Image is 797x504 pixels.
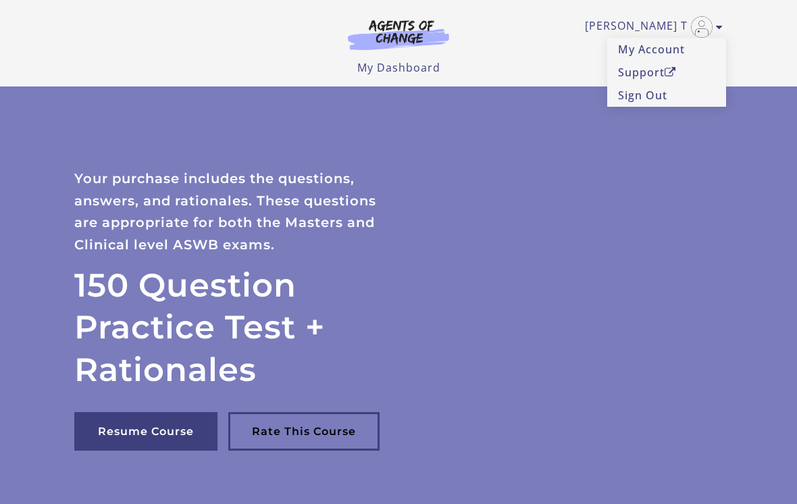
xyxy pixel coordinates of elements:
a: Resume Course [74,412,217,451]
a: My Dashboard [357,60,440,75]
i: Open in a new window [665,67,676,78]
a: SupportOpen in a new window [607,61,726,84]
a: Toggle menu [585,16,716,38]
a: Sign Out [607,84,726,107]
a: Rate This Course [228,412,380,451]
img: Agents of Change Logo [334,19,463,50]
a: My Account [607,38,726,61]
h2: 150 Question Practice Test + Rationales [74,264,398,390]
p: Your purchase includes the questions, answers, and rationales. These questions are appropriate fo... [74,168,398,255]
